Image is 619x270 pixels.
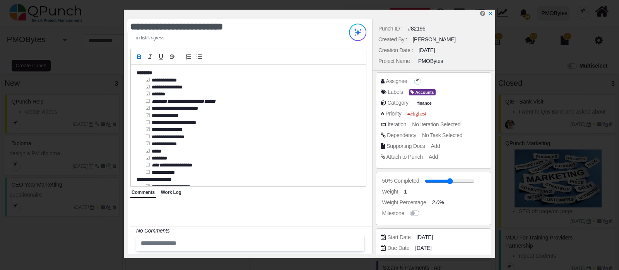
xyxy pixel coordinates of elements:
div: Milestone [382,209,404,217]
i: No Comments [136,228,169,234]
div: Start Date [387,233,410,241]
span: Comments [132,190,155,195]
div: Dependency [387,131,416,139]
span: Work Log [161,190,181,195]
u: Progress [146,35,164,41]
span: 1 [404,188,407,196]
span: Aamir Pmobytes [414,78,421,85]
span: Add [431,143,440,149]
div: Labels [388,88,403,96]
div: Weight [382,188,398,196]
div: [DATE] [419,46,435,54]
div: Creation Date : [378,46,413,54]
svg: x [488,11,493,16]
span: <div><span class="badge badge-secondary" style="background-color: #653294"> <i class="fa fa-tag p... [409,88,436,96]
div: Created By : [378,36,407,44]
div: Attach to Punch [386,153,423,161]
a: x [488,10,493,17]
div: 50% Completed [382,177,419,185]
div: Iteration [388,121,406,129]
div: [PERSON_NAME] [412,36,456,44]
span: [DATE] [416,233,433,241]
img: avatar [414,78,421,85]
div: Priority [385,110,401,118]
div: Category [387,99,409,107]
div: #82196 [408,25,426,33]
span: No Task Selected [422,132,462,138]
span: [DATE] [415,244,431,252]
div: Due Date [387,244,409,252]
i: Edit Punch [480,10,485,16]
span: Highest [407,111,426,116]
img: Try writing with AI [349,24,366,41]
div: Assignee [386,77,407,85]
div: Project Name : [378,57,413,65]
footer: in list [130,34,325,41]
span: No Iteration Selected [412,121,460,127]
span: finance [416,100,433,107]
span: Add [429,154,438,160]
i: 2.0% [432,199,444,205]
div: PMOBytes [418,57,443,65]
span: Accounts [409,89,436,96]
div: Weight Percentage [382,199,426,207]
div: Supporting Docs [386,142,425,150]
cite: Source Title [146,35,164,41]
div: Punch ID : [378,25,403,33]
